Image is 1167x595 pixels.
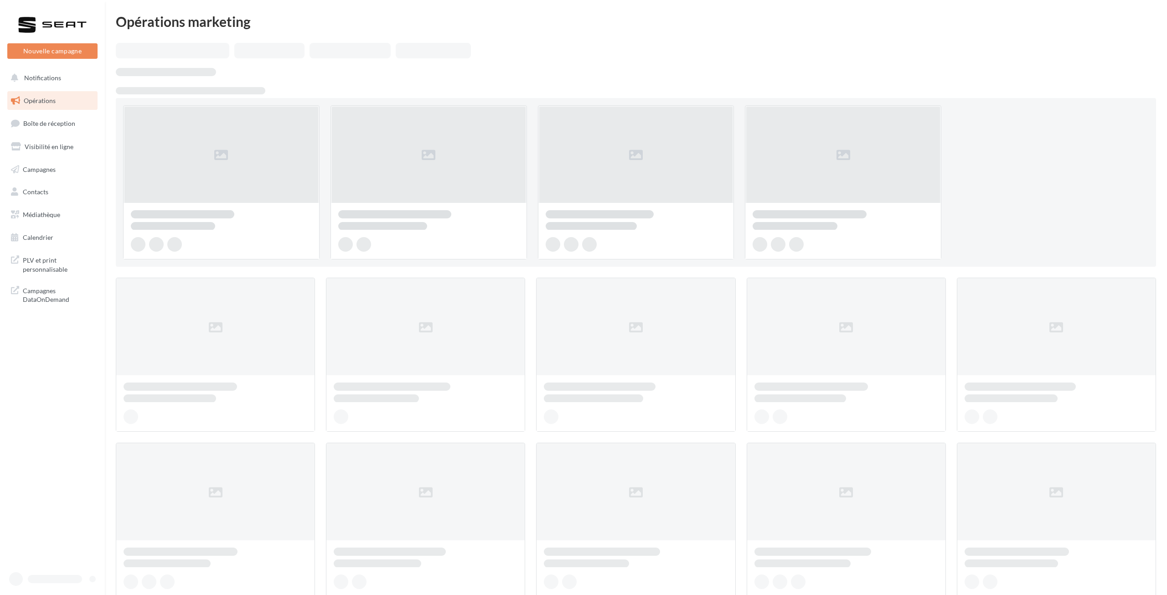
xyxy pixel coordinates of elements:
[23,165,56,173] span: Campagnes
[24,74,61,82] span: Notifications
[5,114,99,133] a: Boîte de réception
[5,228,99,247] a: Calendrier
[5,205,99,224] a: Médiathèque
[23,254,94,274] span: PLV et print personnalisable
[116,15,1156,28] div: Opérations marketing
[5,91,99,110] a: Opérations
[5,160,99,179] a: Campagnes
[5,137,99,156] a: Visibilité en ligne
[23,285,94,304] span: Campagnes DataOnDemand
[5,281,99,308] a: Campagnes DataOnDemand
[24,97,56,104] span: Opérations
[23,211,60,218] span: Médiathèque
[25,143,73,150] span: Visibilité en ligne
[23,188,48,196] span: Contacts
[5,182,99,202] a: Contacts
[23,233,53,241] span: Calendrier
[5,250,99,277] a: PLV et print personnalisable
[5,68,96,88] button: Notifications
[23,119,75,127] span: Boîte de réception
[7,43,98,59] button: Nouvelle campagne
